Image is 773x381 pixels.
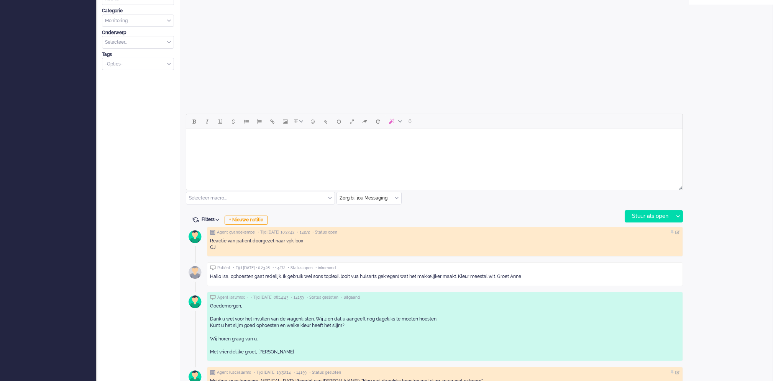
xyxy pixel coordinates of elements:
button: Clear formatting [358,115,371,128]
div: Resize [676,183,683,190]
div: Onderwerp [102,29,174,36]
div: Categorie [102,8,174,14]
div: Hallo Isa, ophoesten gaat redelijk. Ik gebruik wel sons toplexil (ooit vua huisarts gekregen) wat... [210,273,680,280]
button: Insert/edit image [279,115,292,128]
button: AI [384,115,405,128]
button: Underline [214,115,227,128]
img: ic_note_grey.svg [210,230,215,235]
button: Strikethrough [227,115,240,128]
button: Table [292,115,306,128]
button: Italic [201,115,214,128]
span: • Tijd [DATE] 10:27:42 [258,230,294,235]
div: Goedemorgen, Dank u wel voor het invullen van de vragenlijsten. Wij zien dat u aangeeft nog dagel... [210,303,680,355]
button: Delay message [332,115,345,128]
span: • Status gesloten [307,295,338,300]
button: Numbered list [253,115,266,128]
button: 0 [405,115,415,128]
img: ic_chat_grey.svg [210,265,216,270]
div: Select Tags [102,58,174,70]
img: avatar [185,227,205,246]
img: avatar [185,292,205,311]
img: ic_note_grey.svg [210,370,215,375]
span: Patiënt [217,265,230,271]
button: Emoticons [306,115,319,128]
span: • 14159 [291,295,304,300]
div: Tags [102,51,174,58]
span: • Tijd [DATE] 19:58:14 [254,370,291,375]
button: Add attachment [319,115,332,128]
div: + Nieuwe notitie [225,216,268,225]
div: Stuur als open [625,211,673,222]
span: • 14272 [272,265,285,271]
span: • 14159 [294,370,307,375]
button: Bold [188,115,201,128]
span: • Status open [312,230,337,235]
span: • Tijd [DATE] 10:23:28 [233,265,270,271]
button: Reset content [371,115,384,128]
span: • Tijd [DATE] 08:14:43 [251,295,288,300]
span: • inkomend [315,265,336,271]
img: ic_chat_grey.svg [210,295,216,300]
button: Bullet list [240,115,253,128]
button: Fullscreen [345,115,358,128]
span: • uitgaand [341,295,360,300]
span: Filters [202,217,222,222]
button: Insert/edit link [266,115,279,128]
span: Agent lusciialarms [217,370,251,375]
span: 0 [409,118,412,124]
span: Agent gvandekempe [217,230,255,235]
span: • Status open [288,265,313,271]
iframe: Rich Text Area [186,129,683,183]
span: • Status gesloten [309,370,341,375]
span: Agent isawmsc • [217,295,248,300]
img: avatar [185,263,205,282]
div: Reactie van patient doorgezet naar vpk-box GJ [210,238,680,251]
span: • 14272 [297,230,310,235]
